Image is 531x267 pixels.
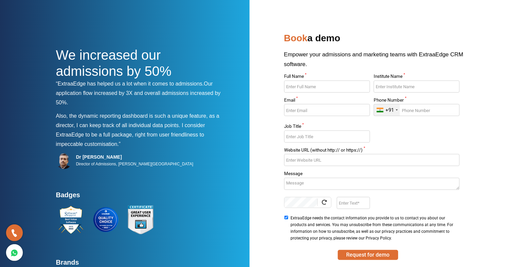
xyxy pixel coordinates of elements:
span: “ExtraaEdge has helped us a lot when it comes to admissions. [56,81,204,87]
span: We increased our admissions by 50% [56,48,172,78]
label: Phone Number [374,98,460,104]
input: Enter Institute Name [374,81,460,93]
input: Enter Email [284,104,370,116]
span: I consider ExtraaEdge to be a full package, right from user friendliness to impeccable customisat... [56,122,205,147]
p: Empower your admissions and marketing teams with ExtraaEdge CRM software. [284,50,475,74]
div: +91 [385,107,394,113]
input: Enter Full Name [284,81,370,93]
h4: Badges [56,191,227,203]
button: SUBMIT [338,250,398,260]
span: Also, the dynamic reporting dashboard is such a unique feature, as a director, I can keep track o... [56,113,219,128]
label: Institute Name [374,74,460,81]
p: Director of Admissions, [PERSON_NAME][GEOGRAPHIC_DATA] [76,160,194,168]
span: ExtraaEdge needs the contact information you provide to us to contact you about our products and ... [290,215,458,242]
span: Our application flow increased by 3X and overall admissions increased by 50%. [56,81,221,105]
h2: a demo [284,30,475,50]
label: Message [284,171,460,178]
input: Enter Phone Number [374,104,460,116]
label: Website URL (without http:// or https://) [284,148,460,154]
input: Enter Website URL [284,154,460,166]
h5: Dr [PERSON_NAME] [76,154,194,160]
label: Full Name [284,74,370,81]
label: Job Title [284,124,370,130]
textarea: Message [284,178,460,190]
input: Enter Text [337,197,370,209]
span: Book [284,33,308,43]
label: Email [284,98,370,104]
input: ExtraaEdge needs the contact information you provide to us to contact you about our products and ... [284,216,288,219]
input: Enter Job Title [284,130,370,143]
div: India (भारत): +91 [374,104,400,116]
